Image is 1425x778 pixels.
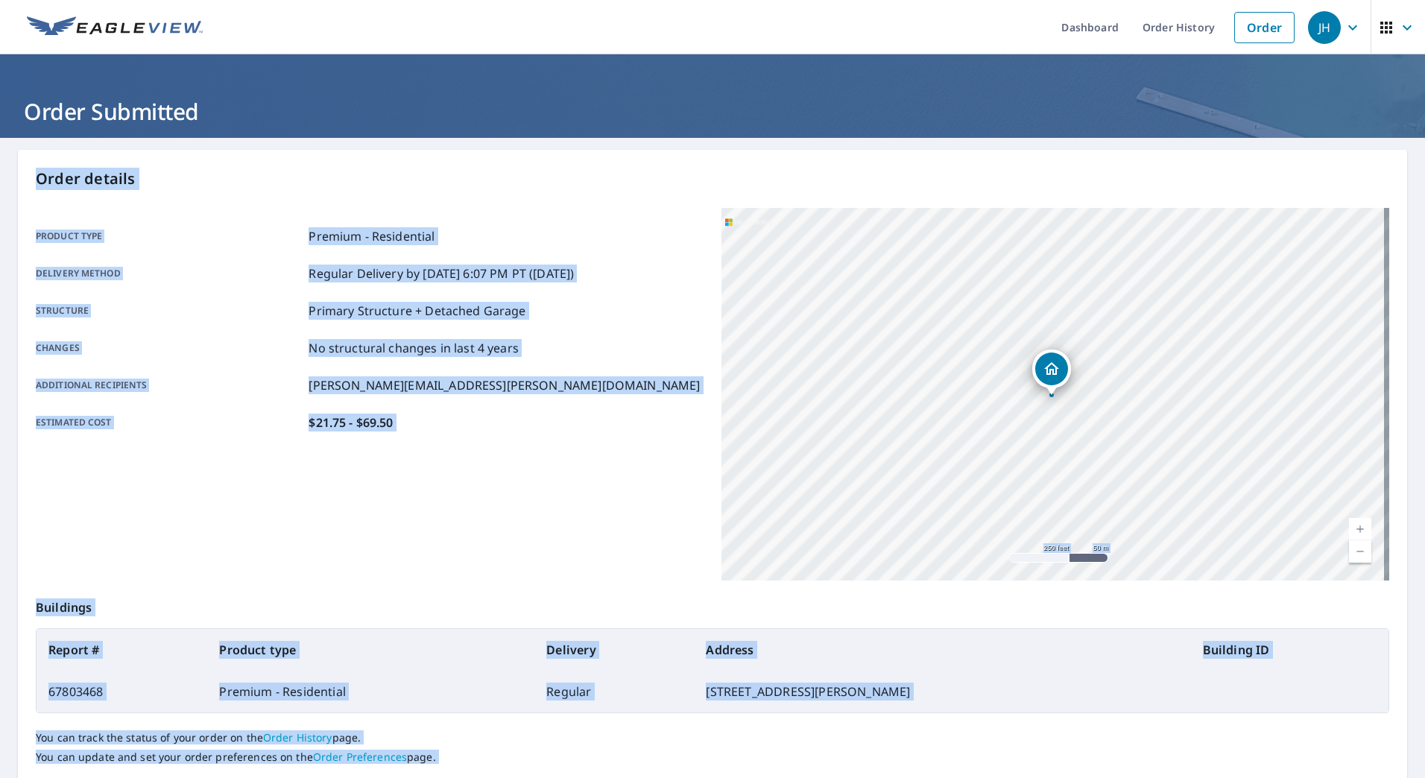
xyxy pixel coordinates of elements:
[309,414,393,431] p: $21.75 - $69.50
[694,629,1190,671] th: Address
[36,168,1389,190] p: Order details
[309,339,519,357] p: No structural changes in last 4 years
[263,730,332,744] a: Order History
[309,265,574,282] p: Regular Delivery by [DATE] 6:07 PM PT ([DATE])
[313,750,407,764] a: Order Preferences
[309,302,525,320] p: Primary Structure + Detached Garage
[207,629,534,671] th: Product type
[1234,12,1295,43] a: Order
[36,376,303,394] p: Additional recipients
[36,302,303,320] p: Structure
[309,227,435,245] p: Premium - Residential
[1032,350,1071,396] div: Dropped pin, building 1, Residential property, 2200 Bella Rosa Ln Amarillo, TX 79124
[1349,540,1371,563] a: Current Level 17, Zoom Out
[309,376,700,394] p: [PERSON_NAME][EMAIL_ADDRESS][PERSON_NAME][DOMAIN_NAME]
[18,96,1407,127] h1: Order Submitted
[36,414,303,431] p: Estimated cost
[36,731,1389,744] p: You can track the status of your order on the page.
[694,671,1190,712] td: [STREET_ADDRESS][PERSON_NAME]
[36,227,303,245] p: Product type
[534,671,694,712] td: Regular
[36,750,1389,764] p: You can update and set your order preferences on the page.
[37,671,207,712] td: 67803468
[207,671,534,712] td: Premium - Residential
[36,265,303,282] p: Delivery method
[1191,629,1388,671] th: Building ID
[37,629,207,671] th: Report #
[27,16,203,39] img: EV Logo
[36,339,303,357] p: Changes
[1308,11,1341,44] div: JH
[36,581,1389,628] p: Buildings
[534,629,694,671] th: Delivery
[1349,518,1371,540] a: Current Level 17, Zoom In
